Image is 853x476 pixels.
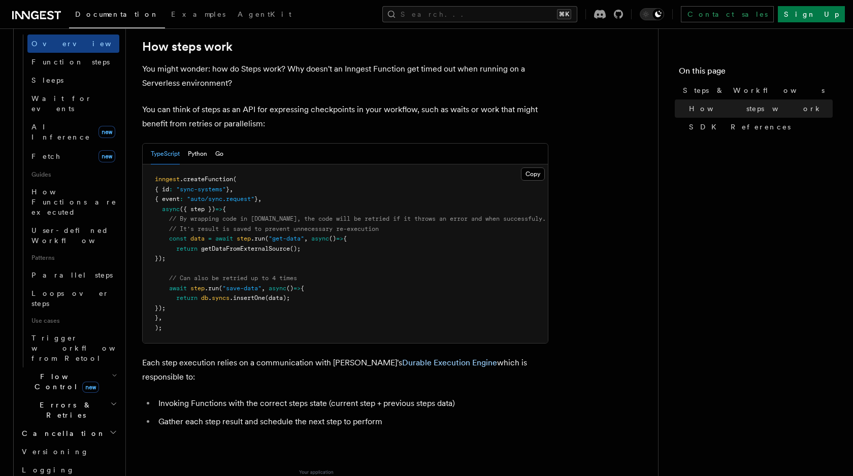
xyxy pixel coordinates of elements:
span: Documentation [75,10,159,18]
span: (); [290,245,301,252]
span: // Can also be retried up to 4 times [169,275,297,282]
span: new [99,150,115,162]
a: Sleeps [27,71,119,89]
span: }); [155,304,166,312]
span: db [201,294,208,301]
span: "get-data" [269,235,304,242]
a: User-defined Workflows [27,221,119,250]
span: step [237,235,251,242]
span: ( [233,176,237,183]
span: , [261,285,265,292]
a: Versioning [18,443,119,461]
a: AgentKit [232,3,298,27]
span: { [222,206,226,213]
span: { [343,235,347,242]
span: ( [219,285,222,292]
span: Parallel steps [31,271,113,279]
li: Invoking Functions with the correct steps state (current step + previous steps data) [155,396,548,411]
a: Contact sales [681,6,774,22]
span: AgentKit [238,10,291,18]
a: Trigger workflows from Retool [27,329,119,367]
span: Use cases [27,313,119,329]
span: Sleeps [31,76,63,84]
span: // By wrapping code in [DOMAIN_NAME], the code will be retried if it throws an error and when suc... [169,215,546,222]
span: ( [265,235,269,242]
a: AI Inferencenew [27,118,119,146]
span: } [226,186,229,193]
a: Durable Execution Engine [402,358,497,367]
span: "save-data" [222,285,261,292]
button: Cancellation [18,424,119,443]
a: Function steps [27,53,119,71]
span: ({ step }) [180,206,215,213]
span: Logging [22,466,75,474]
a: How steps work [142,40,233,54]
span: const [169,235,187,242]
span: new [82,382,99,393]
span: Trigger workflows from Retool [31,334,143,362]
a: Overview [27,35,119,53]
span: // It's result is saved to prevent unnecessary re-execution [169,225,379,232]
span: = [208,235,212,242]
span: Flow Control [18,371,112,392]
span: getDataFromExternalSource [201,245,290,252]
span: data [190,235,205,242]
p: You can think of steps as an API for expressing checkpoints in your workflow, such as waits or wo... [142,103,548,131]
span: async [269,285,286,292]
p: Each step execution relies on a communication with [PERSON_NAME]'s which is responsible to: [142,356,548,384]
kbd: ⌘K [557,9,571,19]
span: Examples [171,10,225,18]
span: return [176,245,198,252]
span: : [169,186,173,193]
span: } [254,195,258,202]
p: You might wonder: how do Steps work? Why doesn't an Inngest Function get timed out when running o... [142,62,548,90]
span: Cancellation [18,428,106,438]
span: Fetch [31,152,61,160]
li: Gather each step result and schedule the next step to perform [155,415,548,429]
span: await [215,235,233,242]
span: () [329,235,336,242]
span: , [304,235,308,242]
a: Loops over steps [27,284,119,313]
a: SDK References [685,118,833,136]
button: Flow Controlnew [18,367,119,396]
span: ); [155,324,162,331]
span: How steps work [689,104,823,114]
span: syncs [212,294,229,301]
span: Loops over steps [31,289,109,308]
span: SDK References [689,122,791,132]
span: Overview [31,40,136,48]
span: return [176,294,198,301]
button: Copy [521,167,545,181]
span: User-defined Workflows [31,226,123,245]
span: => [336,235,343,242]
span: , [229,186,233,193]
a: Steps & Workflows [679,81,833,99]
span: "auto/sync.request" [187,195,254,202]
a: Fetchnew [27,146,119,166]
button: Toggle dark mode [640,8,664,20]
button: Python [188,144,207,164]
span: Wait for events [31,94,92,113]
span: .run [205,285,219,292]
span: => [215,206,222,213]
button: Go [215,144,223,164]
span: .createFunction [180,176,233,183]
span: : [180,195,183,202]
span: How Functions are executed [31,188,117,216]
span: () [286,285,293,292]
span: .run [251,235,265,242]
span: Errors & Retries [18,400,110,420]
a: Wait for events [27,89,119,118]
span: new [99,126,115,138]
span: => [293,285,301,292]
span: (data); [265,294,290,301]
span: }); [155,255,166,262]
span: inngest [155,176,180,183]
span: async [162,206,180,213]
span: async [311,235,329,242]
span: Function steps [31,58,110,66]
button: Search...⌘K [382,6,577,22]
a: Parallel steps [27,266,119,284]
span: Guides [27,166,119,183]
